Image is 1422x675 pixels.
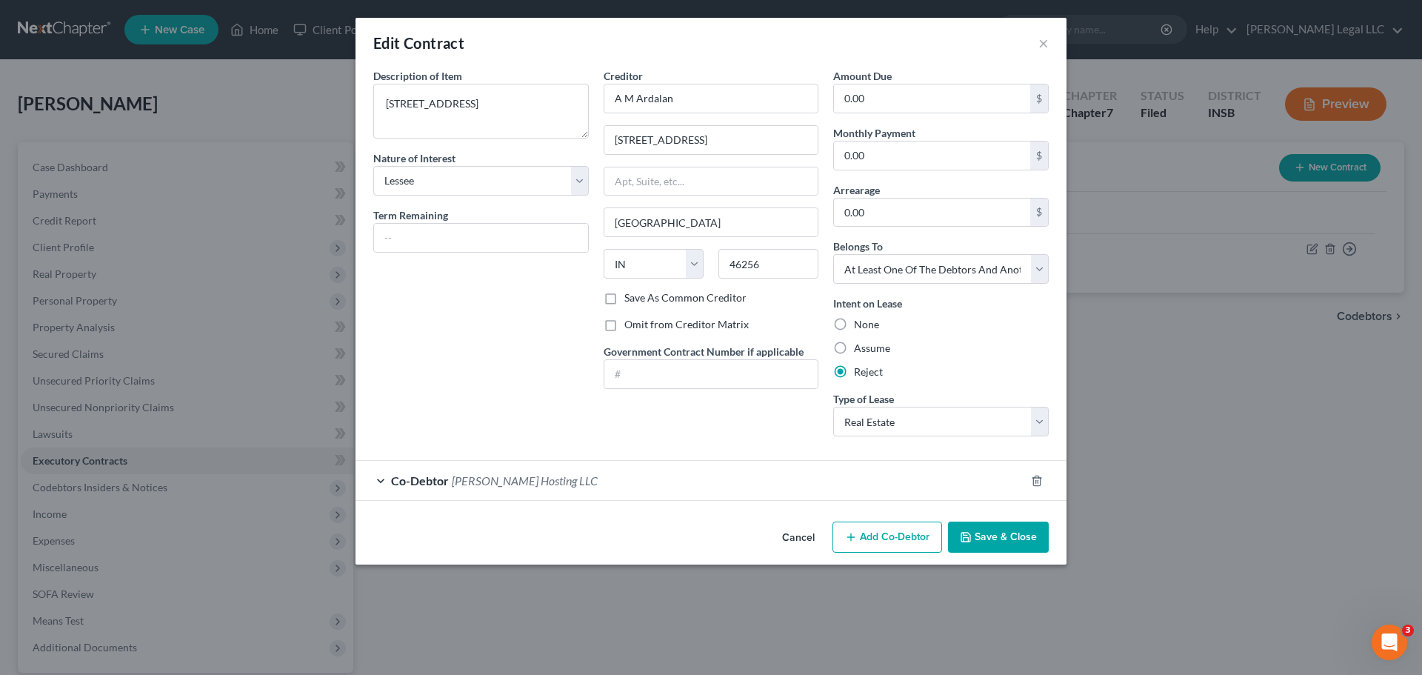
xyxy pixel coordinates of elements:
label: Omit from Creditor Matrix [624,317,749,332]
label: Amount Due [833,68,892,84]
span: 3 [1402,625,1414,636]
div: $ [1030,142,1048,170]
div: Edit Contract [373,33,464,53]
label: Assume [854,341,890,356]
span: Co-Debtor [391,473,449,488]
label: Term Remaining [373,207,448,223]
span: Description of Item [373,70,462,82]
span: Creditor [604,70,643,82]
label: Nature of Interest [373,150,455,166]
span: [PERSON_NAME] Hosting LLC [452,473,598,488]
span: Belongs To [833,240,883,253]
span: Type of Lease [833,393,894,405]
input: Search creditor by name... [604,84,819,113]
label: Government Contract Number if applicable [604,344,804,359]
input: -- [374,224,588,252]
input: Enter address... [604,126,818,154]
div: $ [1030,199,1048,227]
label: Save As Common Creditor [624,290,747,305]
input: 0.00 [834,199,1030,227]
input: 0.00 [834,84,1030,113]
label: Arrearage [833,182,880,198]
button: Cancel [770,523,827,553]
input: Apt, Suite, etc... [604,167,818,196]
input: 0.00 [834,142,1030,170]
div: $ [1030,84,1048,113]
button: Add Co-Debtor [832,522,942,553]
input: Enter zip.. [718,249,818,279]
button: × [1038,34,1049,52]
label: None [854,317,879,332]
label: Reject [854,365,883,379]
label: Monthly Payment [833,125,915,141]
input: Enter city... [604,208,818,236]
button: Save & Close [948,522,1049,553]
iframe: Intercom live chat [1372,625,1407,660]
label: Intent on Lease [833,296,902,311]
input: # [604,360,818,388]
